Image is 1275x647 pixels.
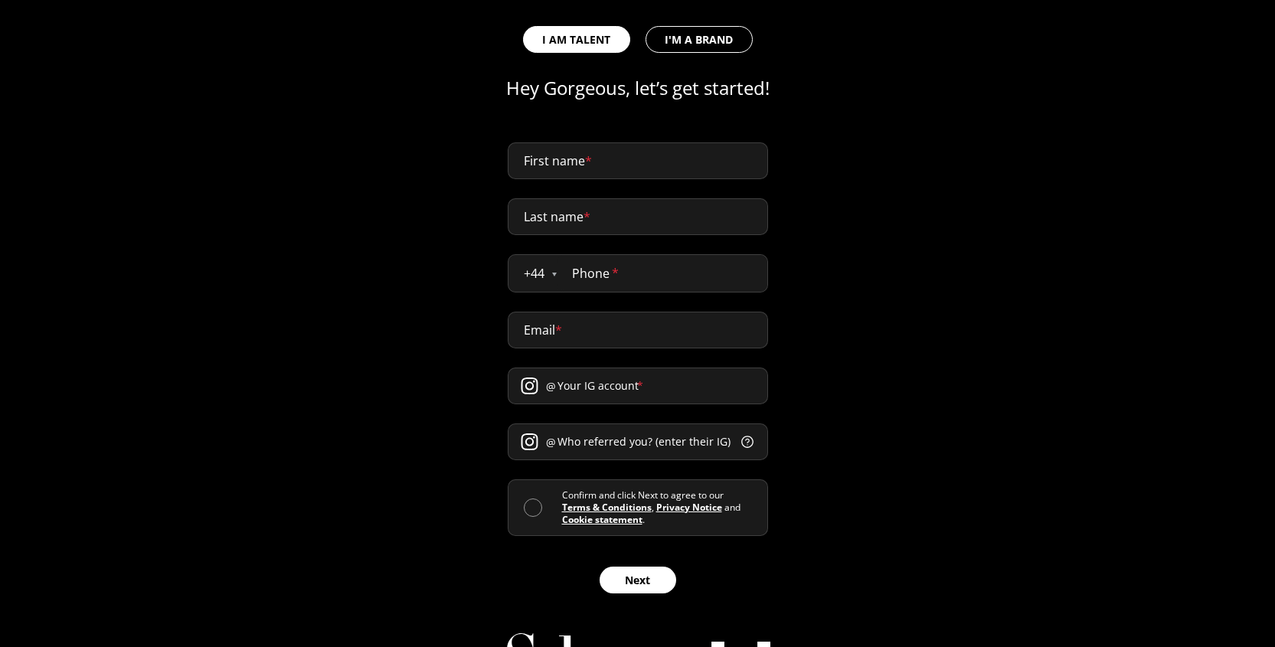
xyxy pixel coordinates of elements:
a: Cookie statement [562,513,642,526]
a: Privacy Notice [656,501,722,514]
input: Phone [557,255,767,292]
span: @ [546,433,556,449]
button: I'M A BRAND [646,26,753,53]
a: Terms & Conditions [562,501,652,514]
span: @ [546,377,556,394]
button: Next [600,567,676,593]
button: I AM TALENT [523,26,630,53]
div: Confirm and click Next to agree to our , and . [562,489,752,526]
